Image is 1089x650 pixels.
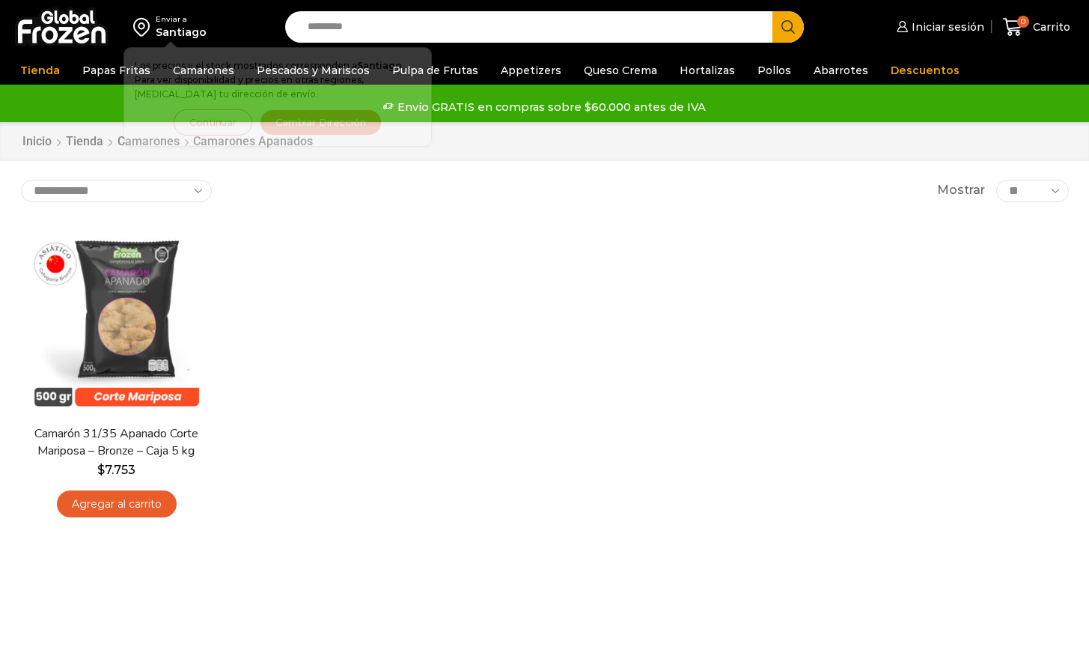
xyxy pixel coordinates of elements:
[1017,16,1029,28] span: 0
[97,463,105,477] span: $
[357,60,402,71] strong: Santiago
[75,56,158,85] a: Papas Fritas
[30,425,202,460] a: Camarón 31/35 Apanado Corte Mariposa – Bronze – Caja 5 kg
[97,463,135,477] bdi: 7.753
[13,56,67,85] a: Tienda
[156,25,207,40] div: Santiago
[1029,19,1070,34] span: Carrito
[65,133,104,151] a: Tienda
[22,133,313,151] nav: Breadcrumb
[156,14,207,25] div: Enviar a
[999,10,1074,45] a: 0 Carrito
[385,56,486,85] a: Pulpa de Frutas
[260,109,382,136] button: Cambiar Dirección
[750,56,799,85] a: Pollos
[135,58,421,102] p: Los precios y el stock mostrados corresponden a . Para ver disponibilidad y precios en otras regi...
[772,11,804,43] button: Search button
[908,19,984,34] span: Iniciar sesión
[893,12,984,42] a: Iniciar sesión
[883,56,967,85] a: Descuentos
[21,180,212,202] select: Pedido de la tienda
[493,56,569,85] a: Appetizers
[937,182,985,199] span: Mostrar
[806,56,876,85] a: Abarrotes
[174,109,252,136] button: Continuar
[672,56,742,85] a: Hortalizas
[57,490,177,518] a: Agregar al carrito: “Camarón 31/35 Apanado Corte Mariposa - Bronze - Caja 5 kg”
[133,14,156,40] img: address-field-icon.svg
[22,133,52,151] a: Inicio
[576,56,665,85] a: Queso Crema
[117,133,180,151] a: Camarones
